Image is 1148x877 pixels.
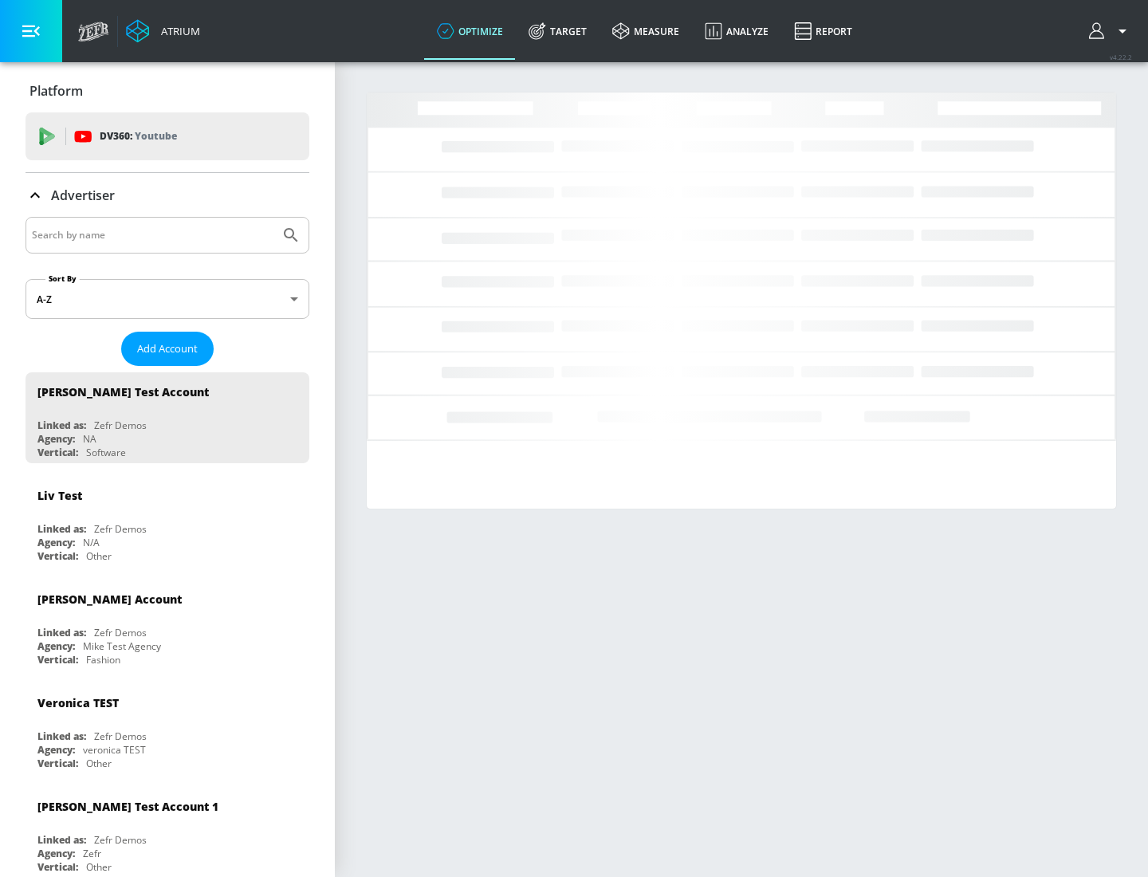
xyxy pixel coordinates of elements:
[37,860,78,874] div: Vertical:
[424,2,516,60] a: optimize
[37,592,182,607] div: [PERSON_NAME] Account
[83,847,101,860] div: Zefr
[86,549,112,563] div: Other
[37,626,86,639] div: Linked as:
[37,847,75,860] div: Agency:
[37,549,78,563] div: Vertical:
[155,24,200,38] div: Atrium
[37,536,75,549] div: Agency:
[37,432,75,446] div: Agency:
[86,446,126,459] div: Software
[32,225,273,246] input: Search by name
[37,757,78,770] div: Vertical:
[26,69,309,113] div: Platform
[37,384,209,399] div: [PERSON_NAME] Test Account
[516,2,600,60] a: Target
[94,833,147,847] div: Zefr Demos
[83,639,161,653] div: Mike Test Agency
[26,173,309,218] div: Advertiser
[37,695,119,710] div: Veronica TEST
[45,273,80,284] label: Sort By
[86,860,112,874] div: Other
[94,522,147,536] div: Zefr Demos
[94,626,147,639] div: Zefr Demos
[26,580,309,671] div: [PERSON_NAME] AccountLinked as:Zefr DemosAgency:Mike Test AgencyVertical:Fashion
[37,653,78,667] div: Vertical:
[37,743,75,757] div: Agency:
[692,2,781,60] a: Analyze
[83,743,146,757] div: veronica TEST
[37,639,75,653] div: Agency:
[126,19,200,43] a: Atrium
[83,536,100,549] div: N/A
[121,332,214,366] button: Add Account
[600,2,692,60] a: measure
[26,683,309,774] div: Veronica TESTLinked as:Zefr DemosAgency:veronica TESTVertical:Other
[26,372,309,463] div: [PERSON_NAME] Test AccountLinked as:Zefr DemosAgency:NAVertical:Software
[83,432,96,446] div: NA
[29,82,83,100] p: Platform
[26,112,309,160] div: DV360: Youtube
[86,757,112,770] div: Other
[37,799,218,814] div: [PERSON_NAME] Test Account 1
[1110,53,1132,61] span: v 4.22.2
[51,187,115,204] p: Advertiser
[26,476,309,567] div: Liv TestLinked as:Zefr DemosAgency:N/AVertical:Other
[26,279,309,319] div: A-Z
[37,522,86,536] div: Linked as:
[100,128,177,145] p: DV360:
[37,833,86,847] div: Linked as:
[86,653,120,667] div: Fashion
[37,419,86,432] div: Linked as:
[37,488,82,503] div: Liv Test
[94,419,147,432] div: Zefr Demos
[781,2,865,60] a: Report
[137,340,198,358] span: Add Account
[94,730,147,743] div: Zefr Demos
[37,446,78,459] div: Vertical:
[37,730,86,743] div: Linked as:
[135,128,177,144] p: Youtube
